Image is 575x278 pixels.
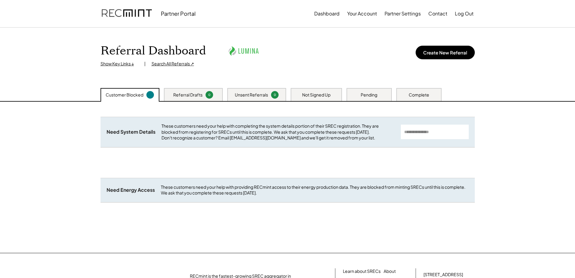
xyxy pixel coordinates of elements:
button: Your Account [347,8,377,20]
div: Need System Details [107,129,155,135]
button: Dashboard [314,8,340,20]
div: [STREET_ADDRESS] [423,272,463,278]
a: Learn about SRECs [343,268,381,274]
div: Show Key Links ↓ [101,61,138,67]
button: Partner Settings [385,8,421,20]
div: Partner Portal [161,10,196,17]
a: About [384,268,396,274]
div: Customer Blocked [106,92,143,98]
img: recmint-logotype%403x.png [102,3,152,24]
div: Not Signed Up [302,92,331,98]
div: Referral Drafts [173,92,203,98]
div: Need Energy Access [107,187,155,193]
div: 0 [206,93,212,97]
button: Log Out [455,8,474,20]
div: Search All Referrals ↗ [152,61,194,67]
div: 0 [272,93,278,97]
div: | [144,61,145,67]
div: Unsent Referrals [235,92,268,98]
div: Complete [409,92,429,98]
h1: Referral Dashboard [101,44,206,58]
button: Create New Referral [416,46,475,59]
div: These customers need your help with providing RECmint access to their energy production data. The... [161,184,469,196]
button: Contact [428,8,447,20]
img: lumina.png [227,43,260,59]
div: Pending [361,92,377,98]
div: These customers need your help with completing the system details portion of their SREC registrat... [161,123,395,141]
